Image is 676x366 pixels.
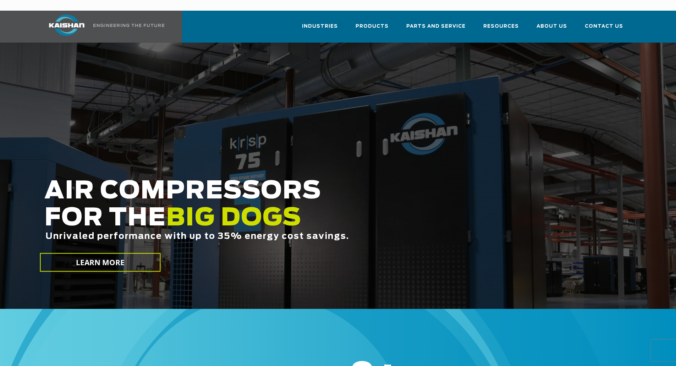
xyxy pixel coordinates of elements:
[40,15,93,36] img: kaishan logo
[302,22,338,31] span: Industries
[40,253,160,272] a: LEARN MORE
[483,22,519,31] span: Resources
[302,17,338,41] a: Industries
[45,232,349,241] span: Unrivaled performance with up to 35% energy cost savings.
[585,22,623,31] span: Contact Us
[537,17,567,41] a: About Us
[44,178,533,263] h2: AIR COMPRESSORS FOR THE
[76,257,125,268] span: LEARN MORE
[483,17,519,41] a: Resources
[406,17,466,41] a: Parts and Service
[585,17,623,41] a: Contact Us
[356,17,389,41] a: Products
[537,22,567,31] span: About Us
[40,11,166,43] a: Kaishan USA
[93,24,164,27] img: Engineering the future
[166,206,302,230] span: BIG DOGS
[356,22,389,31] span: Products
[406,22,466,31] span: Parts and Service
